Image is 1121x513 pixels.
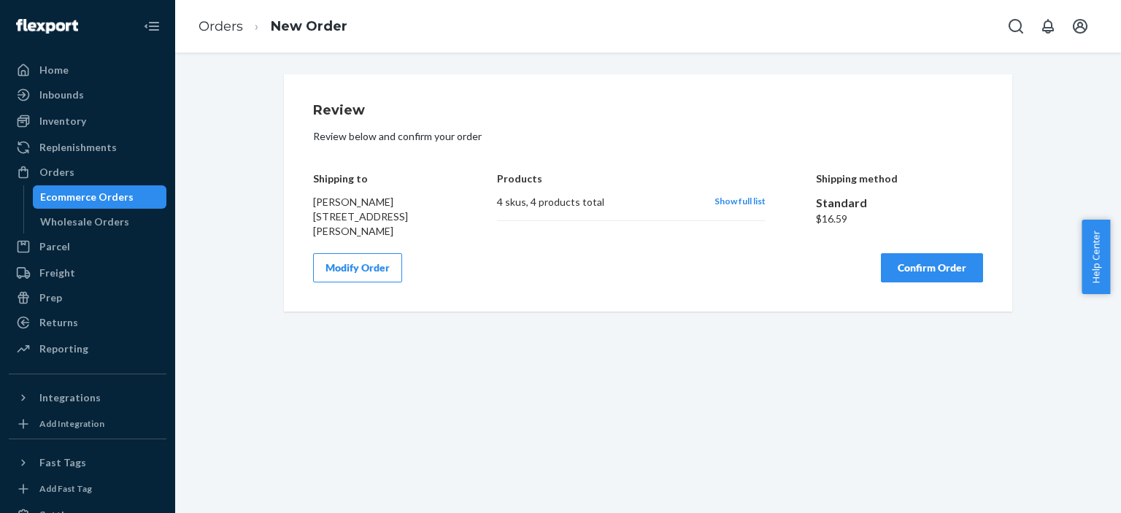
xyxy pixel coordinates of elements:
[1082,220,1110,294] button: Help Center
[9,286,166,309] a: Prep
[313,173,447,184] h4: Shipping to
[33,210,167,234] a: Wholesale Orders
[187,5,359,48] ol: breadcrumbs
[16,19,78,34] img: Flexport logo
[39,266,75,280] div: Freight
[39,140,117,155] div: Replenishments
[313,129,983,144] p: Review below and confirm your order
[39,114,86,128] div: Inventory
[714,196,766,207] span: Show full list
[33,185,167,209] a: Ecommerce Orders
[9,480,166,498] a: Add Fast Tag
[9,261,166,285] a: Freight
[199,18,243,34] a: Orders
[39,417,104,430] div: Add Integration
[9,109,166,133] a: Inventory
[497,173,765,184] h4: Products
[313,196,408,237] span: [PERSON_NAME] [STREET_ADDRESS][PERSON_NAME]
[39,482,92,495] div: Add Fast Tag
[816,195,984,212] div: Standard
[39,315,78,330] div: Returns
[9,451,166,474] button: Fast Tags
[39,455,86,470] div: Fast Tags
[40,190,134,204] div: Ecommerce Orders
[39,290,62,305] div: Prep
[1066,12,1095,41] button: Open account menu
[39,63,69,77] div: Home
[9,311,166,334] a: Returns
[39,342,88,356] div: Reporting
[313,253,402,282] button: Modify Order
[39,165,74,180] div: Orders
[9,58,166,82] a: Home
[137,12,166,41] button: Close Navigation
[1033,12,1063,41] button: Open notifications
[39,239,70,254] div: Parcel
[9,415,166,433] a: Add Integration
[816,212,984,226] div: $16.59
[39,390,101,405] div: Integrations
[9,161,166,184] a: Orders
[9,235,166,258] a: Parcel
[40,215,129,229] div: Wholesale Orders
[313,104,983,118] h1: Review
[9,386,166,409] button: Integrations
[497,195,699,209] div: 4 skus , 4 products total
[9,83,166,107] a: Inbounds
[9,136,166,159] a: Replenishments
[39,88,84,102] div: Inbounds
[9,337,166,360] a: Reporting
[816,173,984,184] h4: Shipping method
[271,18,347,34] a: New Order
[881,253,983,282] button: Confirm Order
[1001,12,1031,41] button: Open Search Box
